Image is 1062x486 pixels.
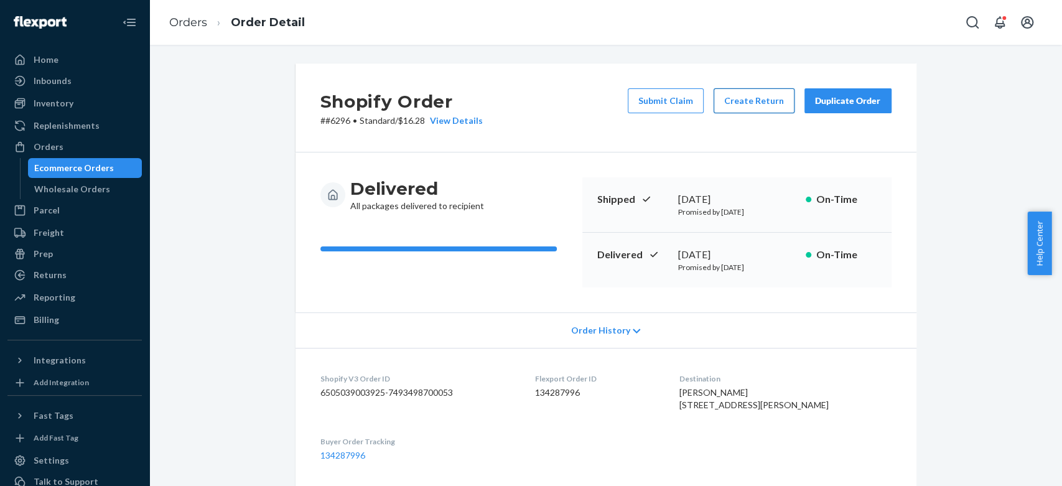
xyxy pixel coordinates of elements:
[678,207,796,217] p: Promised by [DATE]
[7,200,142,220] a: Parcel
[7,116,142,136] a: Replenishments
[1027,212,1051,275] button: Help Center
[34,141,63,153] div: Orders
[34,377,89,388] div: Add Integration
[7,350,142,370] button: Integrations
[34,432,78,443] div: Add Fast Tag
[1015,10,1040,35] button: Open account menu
[34,75,72,87] div: Inbounds
[34,314,59,326] div: Billing
[34,183,110,195] div: Wholesale Orders
[353,115,357,126] span: •
[597,192,668,207] p: Shipped
[14,16,67,29] img: Flexport logo
[34,291,75,304] div: Reporting
[7,375,142,390] a: Add Integration
[34,269,67,281] div: Returns
[535,386,659,399] dd: 134287996
[815,95,881,107] div: Duplicate Order
[571,324,630,337] span: Order History
[320,386,516,399] dd: 6505039003925-7493498700053
[117,10,142,35] button: Close Navigation
[34,248,53,260] div: Prep
[7,406,142,426] button: Fast Tags
[360,115,395,126] span: Standard
[960,10,985,35] button: Open Search Box
[320,436,516,447] dt: Buyer Order Tracking
[7,50,142,70] a: Home
[350,177,484,200] h3: Delivered
[678,248,796,262] div: [DATE]
[678,192,796,207] div: [DATE]
[34,454,69,467] div: Settings
[320,114,483,127] p: # #6296 / $16.28
[28,158,142,178] a: Ecommerce Orders
[678,262,796,273] p: Promised by [DATE]
[7,451,142,470] a: Settings
[679,387,829,410] span: [PERSON_NAME] [STREET_ADDRESS][PERSON_NAME]
[34,204,60,217] div: Parcel
[320,373,516,384] dt: Shopify V3 Order ID
[34,97,73,110] div: Inventory
[320,450,365,460] a: 134287996
[7,265,142,285] a: Returns
[7,137,142,157] a: Orders
[7,287,142,307] a: Reporting
[714,88,794,113] button: Create Return
[7,223,142,243] a: Freight
[159,4,315,41] ol: breadcrumbs
[816,248,877,262] p: On-Time
[34,354,86,367] div: Integrations
[34,119,100,132] div: Replenishments
[7,310,142,330] a: Billing
[7,71,142,91] a: Inbounds
[169,16,207,29] a: Orders
[425,114,483,127] button: View Details
[804,88,892,113] button: Duplicate Order
[231,16,305,29] a: Order Detail
[597,248,668,262] p: Delivered
[535,373,659,384] dt: Flexport Order ID
[34,162,114,174] div: Ecommerce Orders
[34,409,73,422] div: Fast Tags
[816,192,877,207] p: On-Time
[7,93,142,113] a: Inventory
[28,179,142,199] a: Wholesale Orders
[679,373,892,384] dt: Destination
[7,431,142,446] a: Add Fast Tag
[987,10,1012,35] button: Open notifications
[34,54,58,66] div: Home
[320,88,483,114] h2: Shopify Order
[34,227,64,239] div: Freight
[628,88,704,113] button: Submit Claim
[350,177,484,212] div: All packages delivered to recipient
[7,244,142,264] a: Prep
